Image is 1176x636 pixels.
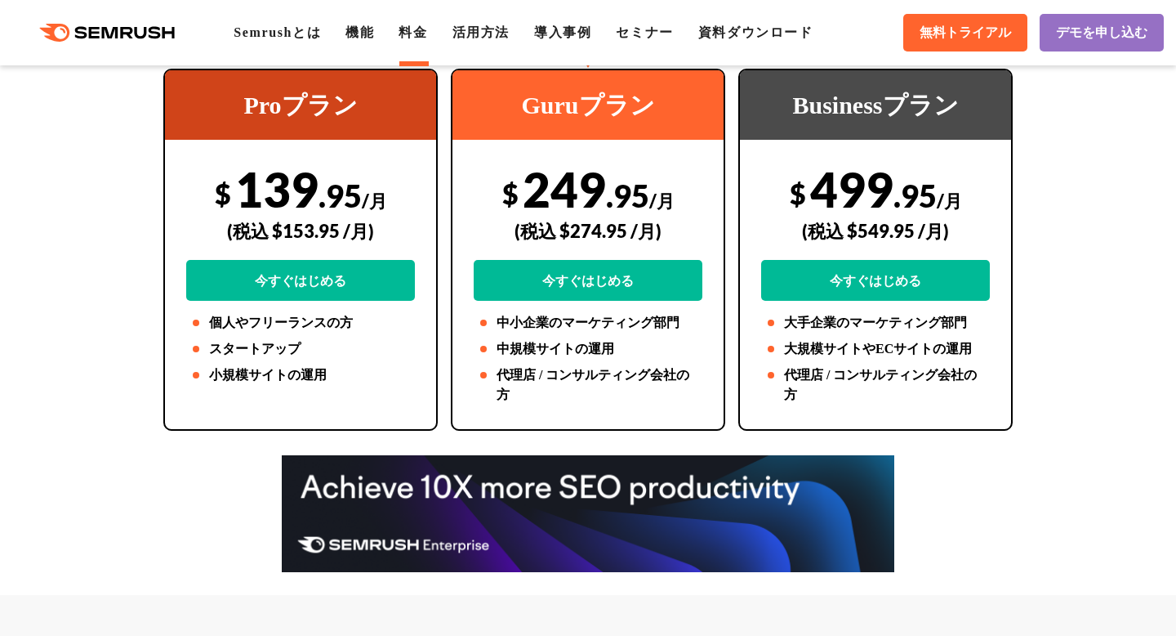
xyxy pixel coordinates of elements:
[606,177,649,214] span: .95
[474,160,702,301] div: 249
[452,25,510,39] a: 活用方法
[399,25,427,39] a: 料金
[165,70,436,140] div: Proプラン
[920,25,1011,42] span: 無料トライアル
[534,25,591,39] a: 導入事例
[474,365,702,405] li: 代理店 / コンサルティング会社の方
[761,202,990,260] div: (税込 $549.95 /月)
[903,14,1027,52] a: 無料トライアル
[474,313,702,333] li: 中小企業のマーケティング部門
[345,25,374,39] a: 機能
[761,313,990,333] li: 大手企業のマーケティング部門
[937,190,962,212] span: /月
[1056,25,1147,42] span: デモを申し込む
[186,365,415,385] li: 小規模サイトの運用
[215,177,231,210] span: $
[186,339,415,359] li: スタートアップ
[761,260,990,301] a: 今すぐはじめる
[362,190,387,212] span: /月
[474,339,702,359] li: 中規模サイトの運用
[186,260,415,301] a: 今すぐはじめる
[616,25,673,39] a: セミナー
[186,202,415,260] div: (税込 $153.95 /月)
[186,160,415,301] div: 139
[502,177,519,210] span: $
[234,25,321,39] a: Semrushとは
[649,190,675,212] span: /月
[1040,14,1164,52] a: デモを申し込む
[474,202,702,260] div: (税込 $274.95 /月)
[790,177,806,210] span: $
[761,160,990,301] div: 499
[186,313,415,333] li: 個人やフリーランスの方
[740,70,1011,140] div: Businessプラン
[318,177,362,214] span: .95
[474,260,702,301] a: 今すぐはじめる
[698,25,813,39] a: 資料ダウンロード
[761,365,990,405] li: 代理店 / コンサルティング会社の方
[452,70,724,140] div: Guruプラン
[761,339,990,359] li: 大規模サイトやECサイトの運用
[893,177,937,214] span: .95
